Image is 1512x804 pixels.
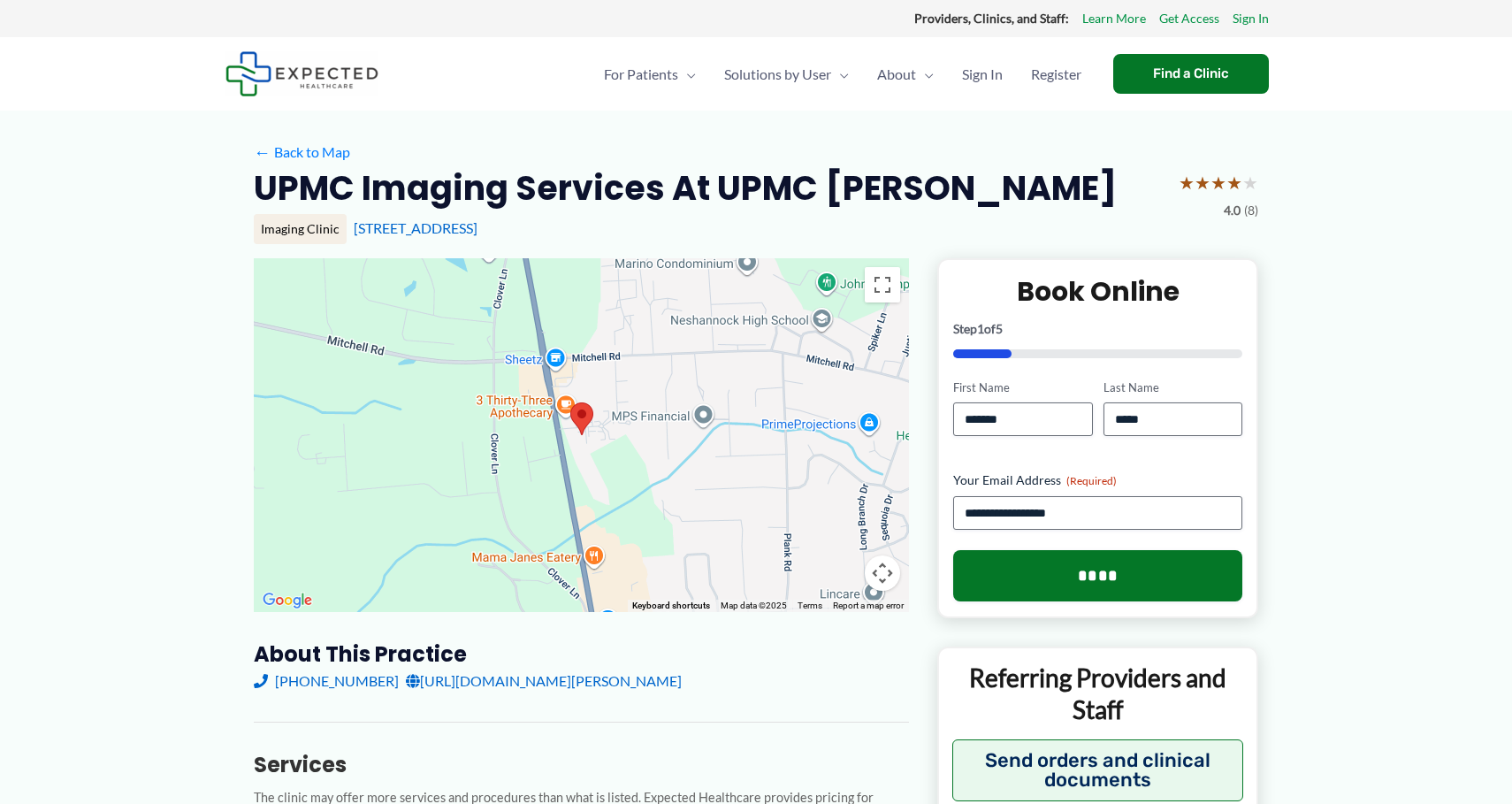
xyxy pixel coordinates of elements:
h3: Services [254,751,909,778]
a: Learn More [1082,7,1146,30]
span: Sign In [962,43,1003,105]
a: [PHONE_NUMBER] [254,668,399,694]
h3: About this practice [254,640,909,668]
a: Sign In [948,43,1017,105]
span: For Patients [604,43,678,105]
span: ★ [1210,166,1226,199]
h2: UPMC Imaging Services at UPMC [PERSON_NAME] [254,166,1117,210]
a: Report a map error [833,601,904,610]
a: [STREET_ADDRESS] [354,219,477,236]
a: Solutions by UserMenu Toggle [710,43,863,105]
span: Solutions by User [724,43,831,105]
button: Map camera controls [865,555,900,591]
img: Expected Healthcare Logo - side, dark font, small [225,51,378,96]
span: Register [1031,43,1081,105]
a: Open this area in Google Maps (opens a new window) [258,589,317,612]
span: ← [254,143,271,160]
span: ★ [1195,166,1210,199]
a: ←Back to Map [254,139,350,165]
span: 4.0 [1224,199,1241,222]
span: About [877,43,916,105]
a: [URL][DOMAIN_NAME][PERSON_NAME] [406,668,682,694]
span: Menu Toggle [831,43,849,105]
span: Menu Toggle [678,43,696,105]
a: Find a Clinic [1113,54,1269,94]
span: ★ [1179,166,1195,199]
label: Last Name [1103,379,1242,396]
a: AboutMenu Toggle [863,43,948,105]
button: Toggle fullscreen view [865,267,900,302]
a: Terms (opens in new tab) [798,601,822,610]
label: Your Email Address [953,471,1242,489]
span: 5 [996,321,1003,336]
span: (Required) [1066,474,1117,487]
nav: Primary Site Navigation [590,43,1096,105]
span: Map data ©2025 [721,601,787,610]
strong: Providers, Clinics, and Staff: [914,11,1069,26]
a: For PatientsMenu Toggle [590,43,710,105]
img: Google [258,589,317,612]
span: 1 [977,321,984,336]
span: (8) [1244,199,1258,222]
span: ★ [1242,166,1258,199]
p: Referring Providers and Staff [952,662,1243,726]
div: Imaging Clinic [254,214,347,244]
span: ★ [1226,166,1242,199]
a: Get Access [1159,7,1219,30]
button: Send orders and clinical documents [952,739,1243,801]
button: Keyboard shortcuts [632,600,710,612]
h2: Book Online [953,274,1242,309]
label: First Name [953,379,1092,396]
a: Register [1017,43,1096,105]
a: Sign In [1233,7,1269,30]
p: Step of [953,323,1242,335]
span: Menu Toggle [916,43,934,105]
